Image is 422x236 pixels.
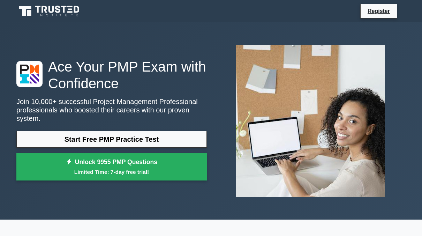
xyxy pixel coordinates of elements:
[16,97,207,123] p: Join 10,000+ successful Project Management Professional professionals who boosted their careers w...
[16,131,207,148] a: Start Free PMP Practice Test
[25,168,198,176] small: Limited Time: 7-day free trial!
[16,153,207,181] a: Unlock 9955 PMP QuestionsLimited Time: 7-day free trial!
[363,7,394,15] a: Register
[16,58,207,92] h1: Ace Your PMP Exam with Confidence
